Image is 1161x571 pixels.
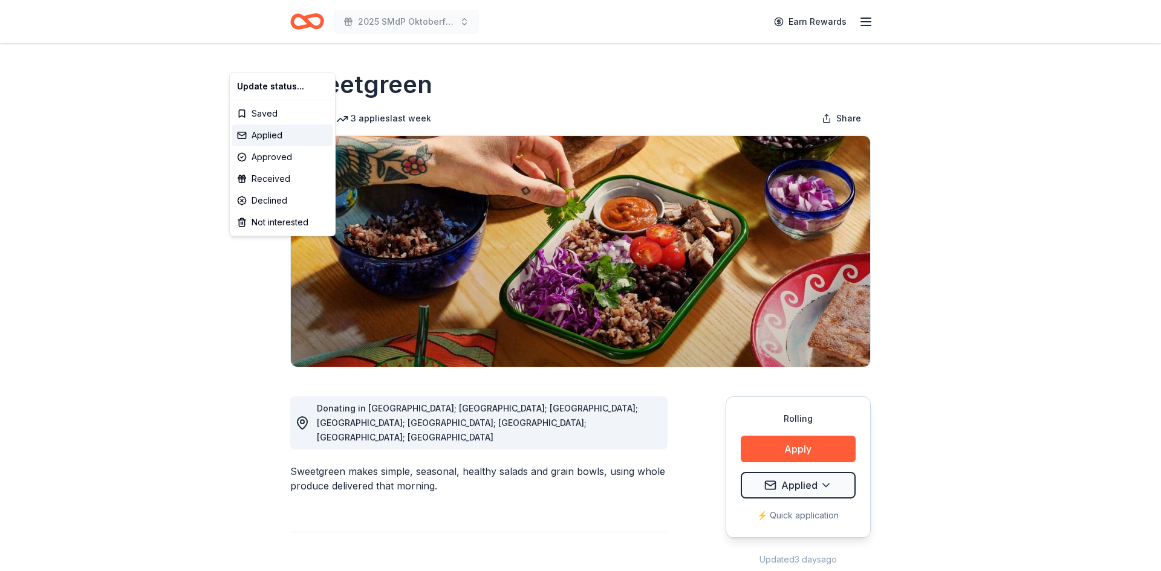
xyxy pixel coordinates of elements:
div: Saved [232,103,333,124]
div: Received [232,168,333,190]
div: Declined [232,190,333,211]
div: Update status... [232,76,333,97]
div: Applied [232,124,333,146]
div: Not interested [232,211,333,233]
div: Approved [232,146,333,168]
span: 2025 SMdP Oktoberfest [358,15,455,29]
